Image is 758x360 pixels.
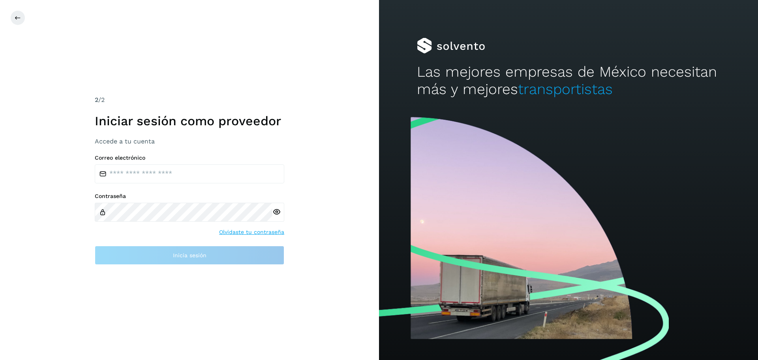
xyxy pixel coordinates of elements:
span: Inicia sesión [173,253,206,258]
span: transportistas [518,81,613,98]
h3: Accede a tu cuenta [95,138,284,145]
h2: Las mejores empresas de México necesitan más y mejores [417,63,720,98]
label: Contraseña [95,193,284,200]
button: Inicia sesión [95,246,284,265]
a: Olvidaste tu contraseña [219,228,284,236]
h1: Iniciar sesión como proveedor [95,113,284,128]
span: 2 [95,96,98,104]
label: Correo electrónico [95,155,284,161]
div: /2 [95,95,284,105]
